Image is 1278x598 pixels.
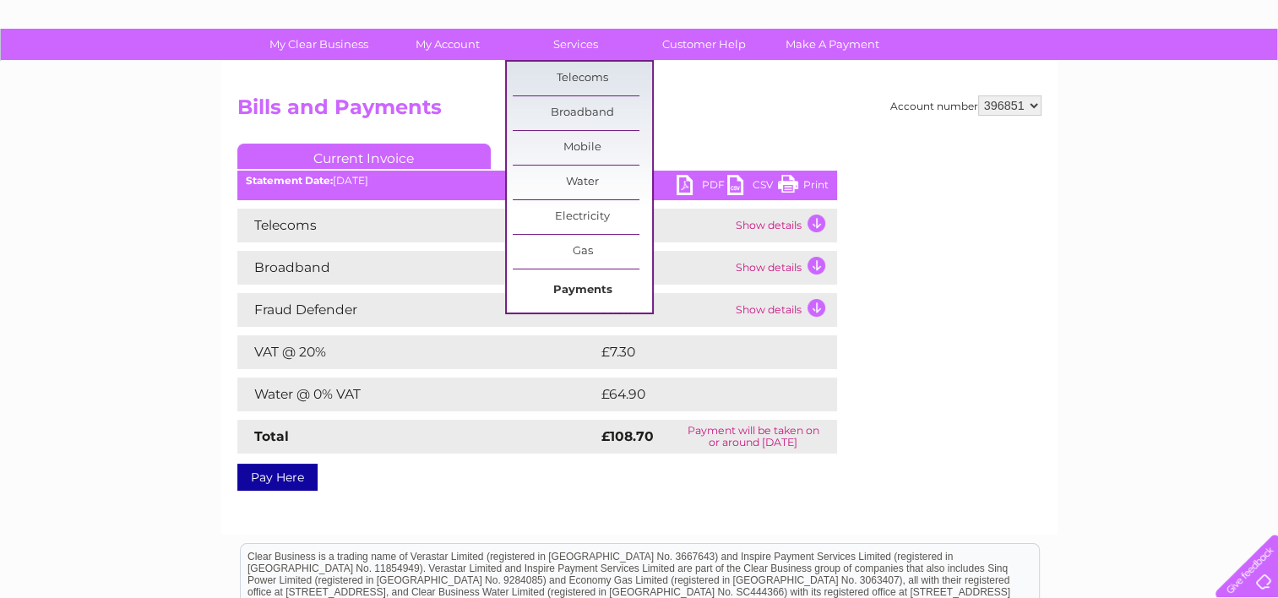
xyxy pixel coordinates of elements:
a: Telecoms [513,62,652,95]
a: Print [778,175,829,199]
td: £19.99 [597,251,731,285]
strong: Total [254,428,289,444]
a: CSV [727,175,778,199]
a: Mobile [513,131,652,165]
div: Account number [890,95,1041,116]
a: Telecoms [1070,72,1121,84]
td: Show details [731,209,837,242]
td: Fraud Defender [237,293,597,327]
a: Payments [513,274,652,307]
a: Electricity [513,200,652,234]
a: Make A Payment [763,29,902,60]
div: Clear Business is a trading name of Verastar Limited (registered in [GEOGRAPHIC_DATA] No. 3667643... [241,9,1039,82]
a: Contact [1166,72,1207,84]
div: [DATE] [237,175,837,187]
a: Energy [1023,72,1060,84]
td: Broadband [237,251,597,285]
td: Payment will be taken on or around [DATE] [669,420,836,454]
td: Show details [731,293,837,327]
a: Pay Here [237,464,318,491]
strong: £108.70 [601,428,654,444]
td: £13.00 [597,209,731,242]
a: PDF [677,175,727,199]
a: Gas [513,235,652,269]
td: £7.30 [597,335,797,369]
td: Show details [731,251,837,285]
a: Services [506,29,645,60]
a: Water [981,72,1013,84]
td: VAT @ 20% [237,335,597,369]
h2: Bills and Payments [237,95,1041,128]
td: Water @ 0% VAT [237,378,597,411]
td: £64.90 [597,378,804,411]
a: Water [513,166,652,199]
a: My Account [378,29,517,60]
a: 0333 014 3131 [960,8,1076,30]
a: Blog [1131,72,1156,84]
td: Telecoms [237,209,597,242]
a: Current Invoice [237,144,491,169]
b: Statement Date: [246,174,333,187]
a: Customer Help [634,29,774,60]
a: My Clear Business [249,29,389,60]
td: £3.51 [597,293,731,327]
a: Log out [1222,72,1262,84]
a: Broadband [513,96,652,130]
img: logo.png [45,44,131,95]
